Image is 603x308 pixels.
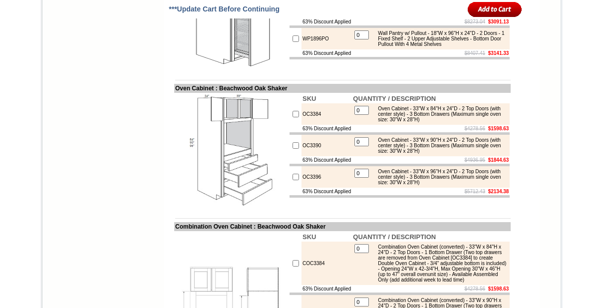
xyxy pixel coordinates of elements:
td: 63% Discount Applied [301,49,352,57]
td: Combination Oven Cabinet : Beachwood Oak Shaker [174,222,511,231]
b: $2134.38 [488,189,509,194]
b: $1844.63 [488,157,509,163]
div: Wall Pantry w/ Pullout - 18"W x 96"H x 24"D - 2 Doors - 1 Fixed Shelf - 2 Upper Adjustable Shelve... [373,30,507,47]
td: Bellmonte Maple [144,45,170,55]
b: SKU [302,233,316,241]
div: Oven Cabinet - 33"W x 90"H x 24"D - 2 Top Doors (with center style) - 3 Bottom Drawers (Maximum s... [373,137,507,154]
td: [PERSON_NAME] Yellow Walnut [54,45,84,56]
td: [PERSON_NAME] Blue Shaker [171,45,202,56]
div: Combination Oven Cabinet (converted) - 33"W x 84"H x 24"D - 2 Top Doors - 1 Bottom Drawer (Two to... [373,244,507,283]
s: $4936.95 [464,157,485,163]
s: $8407.41 [464,50,485,56]
td: COC3384 [301,242,352,285]
s: $4278.56 [464,126,485,131]
div: Oven Cabinet - 33"W x 84"H x 24"D - 2 Top Doors (with center style) - 3 Bottom Drawers (Maximum s... [373,106,507,122]
td: 63% Discount Applied [301,18,352,25]
td: 63% Discount Applied [301,156,352,164]
td: OC3384 [301,103,352,125]
b: $3091.13 [488,19,509,24]
td: Baycreek Gray [117,45,143,55]
td: OC3396 [301,166,352,188]
td: [PERSON_NAME] White Shaker [86,45,116,56]
td: 63% Discount Applied [301,188,352,195]
b: SKU [302,95,316,102]
div: Oven Cabinet - 33"W x 96"H x 24"D - 2 Top Doors (with center style) - 3 Bottom Drawers (Maximum s... [373,169,507,185]
s: $5712.43 [464,189,485,194]
td: WP1896PO [301,28,352,49]
s: $8273.04 [464,19,485,24]
b: $1598.63 [488,126,509,131]
b: $3141.33 [488,50,509,56]
td: OC3390 [301,135,352,156]
td: Oven Cabinet : Beachwood Oak Shaker [174,84,511,93]
b: $1598.63 [488,286,509,292]
td: 63% Discount Applied [301,285,352,293]
img: Oven Cabinet [175,94,288,206]
b: QUANTITY / DESCRIPTION [353,95,436,102]
span: ***Update Cart Before Continuing [169,5,280,13]
td: Alabaster Shaker [27,45,52,55]
s: $4278.56 [464,286,485,292]
td: 63% Discount Applied [301,125,352,132]
b: QUANTITY / DESCRIPTION [353,233,436,241]
input: Add to Cart [468,1,522,17]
